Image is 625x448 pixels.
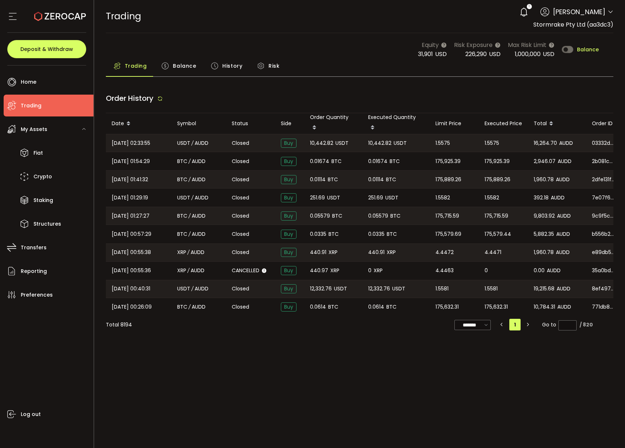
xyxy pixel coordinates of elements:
[485,248,501,257] span: 4.4471
[21,124,47,135] span: My Assets
[112,230,151,238] span: [DATE] 00:57:29
[232,194,249,202] span: Closed
[465,50,487,58] span: 226,290
[335,139,349,147] span: USDT
[435,248,454,257] span: 4.4472
[232,249,249,256] span: Closed
[385,194,398,202] span: USDT
[435,230,461,238] span: 175,579.69
[392,285,405,293] span: USDT
[112,303,152,311] span: [DATE] 00:26:09
[21,266,47,277] span: Reporting
[192,212,206,220] span: AUDD
[275,119,304,128] div: Side
[310,266,328,275] span: 440.97
[557,212,571,220] span: AUDD
[534,266,545,275] span: 0.00
[112,266,151,275] span: [DATE] 00:55:36
[232,176,249,183] span: Closed
[232,303,249,311] span: Closed
[489,50,501,58] span: USD
[328,303,338,311] span: BTC
[368,175,384,184] span: 0.01114
[556,230,570,238] span: AUDD
[112,212,150,220] span: [DATE] 01:27:27
[310,303,326,311] span: 0.0614
[226,119,275,128] div: Status
[281,193,296,202] span: Buy
[310,285,332,293] span: 12,332.76
[592,230,615,238] span: b556b2f7-b4e0-422e-9afa-adeb05708bce
[281,284,296,293] span: Buy
[509,319,521,330] li: 1
[177,157,187,166] span: BTC
[534,139,557,147] span: 16,264.70
[418,50,433,58] span: 31,901
[191,248,204,257] span: AUDD
[125,59,147,73] span: Trading
[187,248,190,257] em: /
[368,266,371,275] span: 0
[542,320,577,330] span: Go to
[177,230,187,238] span: BTC
[33,219,61,229] span: Structures
[592,139,615,147] span: 03332d40-b3bd-4bf5-8e80-fb711a8ec6a0
[374,266,383,275] span: XRP
[222,59,242,73] span: History
[386,303,397,311] span: BTC
[112,139,150,147] span: [DATE] 02:33:55
[533,20,613,29] span: Stormrake Pty Ltd (aa3dc3)
[310,230,326,238] span: 0.0335
[368,230,385,238] span: 0.0335
[435,266,454,275] span: 4.4463
[187,266,190,275] em: /
[232,267,259,274] span: Cancelled
[281,266,296,275] span: Buy
[232,212,249,220] span: Closed
[33,148,43,158] span: Fiat
[592,285,615,293] span: 8ef497f8-c769-49bf-9032-ea66af1f9215
[232,139,249,147] span: Closed
[390,212,401,220] span: BTC
[281,175,296,184] span: Buy
[485,194,499,202] span: 1.5582
[534,230,554,238] span: 5,882.35
[362,113,430,134] div: Executed Quantity
[330,266,339,275] span: XRP
[435,157,461,166] span: 175,925.39
[192,175,206,184] span: AUDD
[191,266,204,275] span: AUDD
[177,175,187,184] span: BTC
[368,248,385,257] span: 440.91
[332,212,342,220] span: BTC
[435,50,447,58] span: USD
[329,230,339,238] span: BTC
[21,242,47,253] span: Transfers
[529,4,530,9] span: 1
[177,266,186,275] span: XRP
[534,285,554,293] span: 19,215.68
[192,157,206,166] span: AUDD
[7,40,86,58] button: Deposit & Withdraw
[551,194,565,202] span: AUDD
[534,157,556,166] span: 2,946.07
[368,157,387,166] span: 0.01674
[310,212,330,220] span: 0.05579
[454,40,493,49] span: Risk Exposure
[173,59,196,73] span: Balance
[106,321,132,329] div: Total 8194
[188,303,191,311] em: /
[191,139,194,147] em: /
[435,175,461,184] span: 175,889.26
[580,321,593,329] div: / 820
[558,157,572,166] span: AUDD
[21,409,41,420] span: Log out
[592,249,615,256] span: e89db526-8b1f-4074-ba38-f049af764c81
[589,413,625,448] iframe: Chat Widget
[556,248,570,257] span: AUDD
[232,285,249,293] span: Closed
[20,47,73,52] span: Deposit & Withdraw
[33,195,53,206] span: Staking
[177,248,186,257] span: XRP
[435,194,450,202] span: 1.5582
